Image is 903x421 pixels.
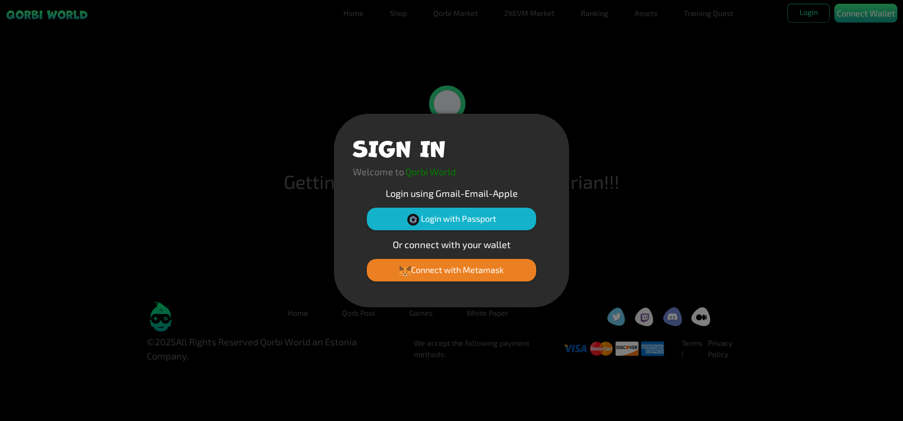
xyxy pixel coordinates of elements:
p: Welcome to [353,164,404,179]
p: Or connect with your wallet [353,237,550,251]
p: Login using Gmail-Email-Apple [353,186,550,200]
p: Qorbi World [405,164,456,179]
button: Login with Passport [367,208,536,230]
h1: SIGN IN [353,133,445,161]
button: Connect with Metamask [367,259,536,281]
img: Passport Logo [407,214,419,226]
